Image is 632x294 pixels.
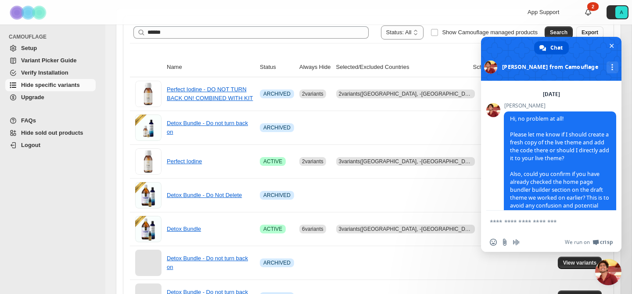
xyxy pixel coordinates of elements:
span: Audio message [513,239,520,246]
span: 3 variants ([GEOGRAPHIC_DATA], -[GEOGRAPHIC_DATA]) [339,158,478,165]
span: Hide sold out products [21,129,83,136]
a: FAQs [5,115,96,127]
span: Send a file [501,239,508,246]
textarea: Compose your message... [490,218,593,226]
span: ARCHIVED [263,259,291,266]
span: Insert an emoji [490,239,497,246]
img: Detox Bundle - Do not turn back on [135,115,162,141]
a: 2 [584,8,592,17]
span: CAMOUFLAGE [9,33,99,40]
span: 6 variants [302,226,323,232]
span: ACTIVE [263,226,282,233]
th: Scheduled Hide [470,57,516,77]
span: 2 variants [302,91,323,97]
span: ARCHIVED [263,192,291,199]
img: Perfect Iodine [135,148,162,175]
button: Export [576,26,603,39]
span: Show Camouflage managed products [442,29,538,36]
img: Detox Bundle [135,216,162,242]
span: 3 variants ([GEOGRAPHIC_DATA], -[GEOGRAPHIC_DATA]) [339,226,478,232]
a: Variant Picker Guide [5,54,96,67]
a: Detox Bundle - Do not turn back on [167,120,248,135]
span: 2 variants [302,158,323,165]
span: Hi, no problem at all! Please let me know if I should create a fresh copy of the live theme and a... [510,115,609,241]
div: Close chat [595,259,621,285]
span: ARCHIVED [263,124,291,131]
a: Hide specific variants [5,79,96,91]
div: [DATE] [543,92,560,97]
div: Chat [534,41,569,54]
th: Status [257,57,297,77]
span: Crisp [600,239,613,246]
a: Detox Bundle [167,226,201,232]
th: Selected/Excluded Countries [334,57,470,77]
img: Camouflage [7,0,51,25]
div: 2 [587,2,599,11]
a: Verify Installation [5,67,96,79]
span: Verify Installation [21,69,68,76]
button: Search [545,26,573,39]
text: A [620,10,623,15]
a: Detox Bundle - Do Not Delete [167,192,242,198]
span: Logout [21,142,40,148]
span: We run on [565,239,590,246]
span: [PERSON_NAME] [504,103,616,109]
span: Setup [21,45,37,51]
a: Perfect Iodine - DO NOT TURN BACK ON! COMBINED WITH KIT [167,86,253,101]
div: More channels [607,61,618,73]
span: Export [582,29,598,36]
span: Hide specific variants [21,82,80,88]
span: App Support [528,9,559,15]
span: 2 variants ([GEOGRAPHIC_DATA], -[GEOGRAPHIC_DATA]) [339,91,478,97]
img: Perfect Iodine - DO NOT TURN BACK ON! COMBINED WITH KIT [135,81,162,107]
span: Close chat [607,41,616,50]
th: Name [164,57,257,77]
span: Avatar with initials A [615,6,628,18]
img: Detox Bundle - Do Not Delete [135,182,162,208]
span: FAQs [21,117,36,124]
a: Perfect Iodine [167,158,202,165]
a: Setup [5,42,96,54]
a: Detox Bundle - Do not turn back on [167,255,248,270]
button: View variants [558,257,602,269]
span: Upgrade [21,94,44,100]
span: View variants [563,259,597,266]
span: Search [550,29,567,36]
a: Upgrade [5,91,96,104]
span: Variant Picker Guide [21,57,76,64]
a: We run onCrisp [565,239,613,246]
span: Chat [550,41,563,54]
a: Logout [5,139,96,151]
button: Avatar with initials A [607,5,628,19]
a: Hide sold out products [5,127,96,139]
span: ARCHIVED [263,90,291,97]
th: Always Hide [297,57,334,77]
span: ACTIVE [263,158,282,165]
